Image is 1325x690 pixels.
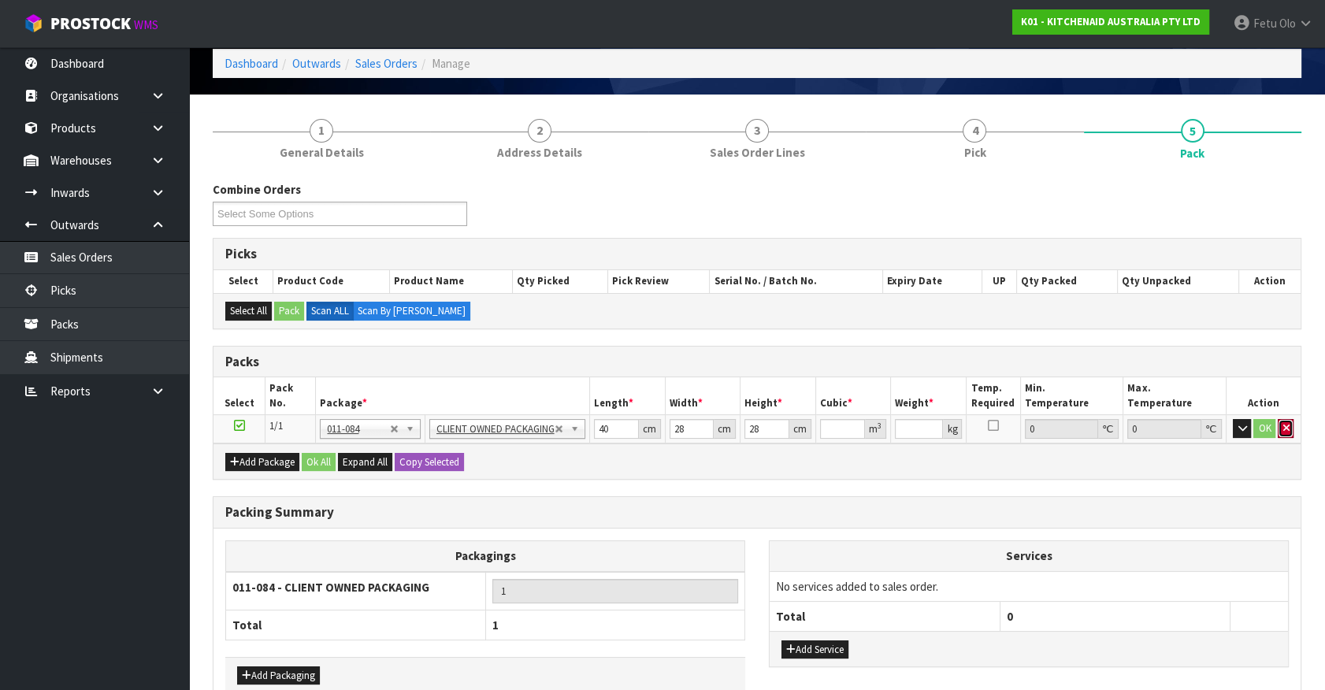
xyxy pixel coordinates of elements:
div: ℃ [1201,419,1222,439]
a: Dashboard [225,56,278,71]
small: WMS [134,17,158,32]
th: Action [1226,377,1301,414]
th: Temp. Required [967,377,1021,414]
div: ℃ [1098,419,1119,439]
th: Qty Picked [512,270,607,292]
a: K01 - KITCHENAID AUSTRALIA PTY LTD [1012,9,1209,35]
span: Fetu [1253,16,1277,31]
div: m [865,419,886,439]
th: Min. Temperature [1020,377,1123,414]
th: Qty Unpacked [1117,270,1238,292]
span: Manage [432,56,470,71]
button: Ok All [302,453,336,472]
h3: Packing Summary [225,505,1289,520]
th: Pack No. [265,377,316,414]
span: Expand All [343,455,388,469]
a: Outwards [292,56,341,71]
div: cm [714,419,736,439]
th: Action [1238,270,1301,292]
span: 0 [1007,609,1013,624]
th: Length [589,377,665,414]
span: CLIENT OWNED PACKAGING [436,420,555,439]
h3: Picks [225,247,1289,262]
th: UP [982,270,1017,292]
span: 1 [492,618,499,632]
th: Packagings [226,541,745,572]
span: 2 [528,119,551,143]
div: kg [943,419,962,439]
div: cm [789,419,811,439]
th: Product Code [273,270,390,292]
strong: 011-084 - CLIENT OWNED PACKAGING [232,580,429,595]
th: Select [213,270,273,292]
th: Package [316,377,589,414]
button: Copy Selected [395,453,464,472]
span: 5 [1181,119,1204,143]
th: Expiry Date [883,270,982,292]
sup: 3 [878,421,881,431]
button: OK [1253,419,1275,438]
th: Height [740,377,816,414]
td: No services added to sales order. [770,571,1288,601]
th: Services [770,541,1288,571]
strong: K01 - KITCHENAID AUSTRALIA PTY LTD [1021,15,1201,28]
span: ProStock [50,13,131,34]
label: Combine Orders [213,181,301,198]
span: General Details [280,144,364,161]
th: Total [226,610,486,640]
th: Serial No. / Batch No. [710,270,883,292]
th: Total [770,601,1000,631]
button: Select All [225,302,272,321]
th: Cubic [816,377,891,414]
th: Width [665,377,740,414]
div: cm [639,419,661,439]
label: Scan By [PERSON_NAME] [353,302,470,321]
span: Olo [1279,16,1296,31]
span: Pick [963,144,985,161]
th: Product Name [389,270,512,292]
button: Expand All [338,453,392,472]
th: Pick Review [608,270,710,292]
th: Select [213,377,265,414]
th: Weight [891,377,967,414]
th: Qty Packed [1016,270,1117,292]
label: Scan ALL [306,302,354,321]
a: Sales Orders [355,56,418,71]
button: Add Package [225,453,299,472]
img: cube-alt.png [24,13,43,33]
span: 011-084 [327,420,389,439]
span: Address Details [497,144,582,161]
button: Add Packaging [237,666,320,685]
th: Max. Temperature [1123,377,1226,414]
h3: Packs [225,354,1289,369]
span: 3 [745,119,769,143]
span: 1 [310,119,333,143]
span: 4 [963,119,986,143]
span: 1/1 [269,419,283,432]
span: Pack [1180,145,1204,161]
button: Add Service [781,640,848,659]
button: Pack [274,302,304,321]
span: Sales Order Lines [710,144,805,161]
